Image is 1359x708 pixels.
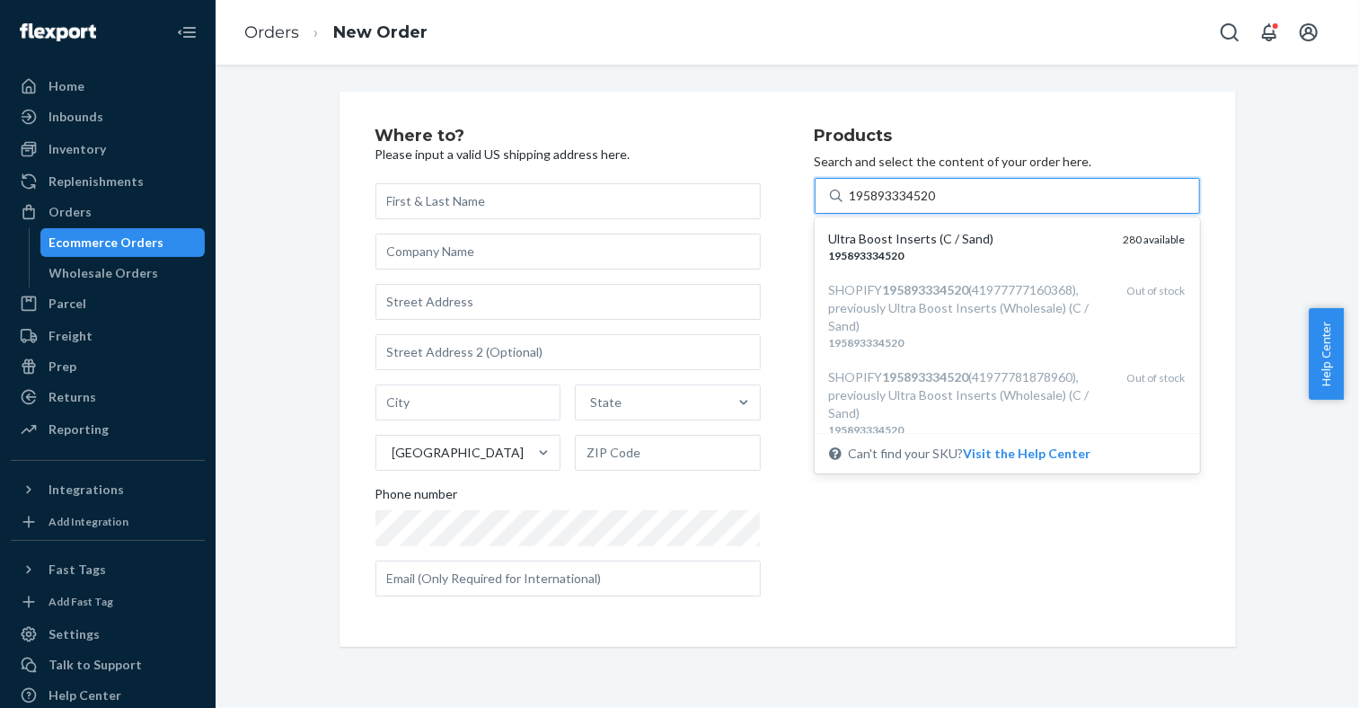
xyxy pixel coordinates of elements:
a: Parcel [11,289,205,318]
button: Integrations [11,475,205,504]
div: Home [49,77,84,95]
a: Returns [11,383,205,412]
div: Replenishments [49,173,144,190]
div: Reporting [49,420,109,438]
div: Prep [49,358,76,376]
em: 195893334520 [883,369,969,385]
button: Ultra Boost Inserts (C / Sand)195893334520280 availableSHOPIFY195893334520(41977777160368), previ... [964,445,1091,463]
input: Street Address [375,284,761,320]
a: Orders [244,22,299,42]
button: Open notifications [1251,14,1287,50]
a: Settings [11,620,205,649]
div: Add Fast Tag [49,594,113,609]
div: Wholesale Orders [49,264,159,282]
div: Fast Tags [49,561,106,579]
a: Freight [11,322,205,350]
input: First & Last Name [375,183,761,219]
div: [GEOGRAPHIC_DATA] [393,444,525,462]
div: Integrations [49,481,124,499]
span: Out of stock [1127,284,1186,297]
ol: breadcrumbs [230,6,442,59]
div: SHOPIFY (41977781878960), previously Ultra Boost Inserts (Wholesale) (C / Sand) [829,368,1113,422]
div: Freight [49,327,93,345]
a: Inventory [11,135,205,164]
a: Inbounds [11,102,205,131]
input: Company Name [375,234,761,270]
span: Phone number [375,485,458,510]
div: Returns [49,388,96,406]
div: State [590,394,622,412]
a: Talk to Support [11,650,205,679]
div: Ultra Boost Inserts (C / Sand) [829,230,1109,248]
div: Add Integration [49,514,128,529]
button: Fast Tags [11,555,205,584]
div: Talk to Support [49,656,142,674]
div: Orders [49,203,92,221]
a: Ecommerce Orders [40,228,206,257]
div: SHOPIFY (41977777160368), previously Ultra Boost Inserts (Wholesale) (C / Sand) [829,281,1113,335]
div: Inbounds [49,108,103,126]
a: Add Fast Tag [11,591,205,613]
a: New Order [333,22,428,42]
input: [GEOGRAPHIC_DATA] [391,444,393,462]
div: Ecommerce Orders [49,234,164,252]
a: Add Integration [11,511,205,533]
button: Open account menu [1291,14,1327,50]
div: Parcel [49,295,86,313]
input: Ultra Boost Inserts (C / Sand)195893334520280 availableSHOPIFY195893334520(41977777160368), previ... [850,187,939,205]
a: Replenishments [11,167,205,196]
div: Inventory [49,140,106,158]
em: 195893334520 [829,423,905,437]
p: Please input a valid US shipping address here. [375,146,761,164]
div: Settings [49,625,100,643]
button: Open Search Box [1212,14,1248,50]
em: 195893334520 [829,249,905,262]
input: Email (Only Required for International) [375,561,761,597]
input: Street Address 2 (Optional) [375,334,761,370]
p: Search and select the content of your order here. [815,153,1200,171]
input: ZIP Code [575,435,761,471]
div: Help Center [49,686,121,704]
span: Out of stock [1127,371,1186,385]
a: Orders [11,198,205,226]
h2: Where to? [375,128,761,146]
a: Reporting [11,415,205,444]
em: 195893334520 [829,336,905,350]
a: Home [11,72,205,101]
button: Help Center [1309,308,1344,400]
span: 280 available [1124,233,1186,246]
button: Close Navigation [169,14,205,50]
em: 195893334520 [883,282,969,297]
span: Can't find your SKU? [849,445,1091,463]
input: City [375,385,561,420]
h2: Products [815,128,1200,146]
img: Flexport logo [20,23,96,41]
a: Prep [11,352,205,381]
a: Wholesale Orders [40,259,206,288]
